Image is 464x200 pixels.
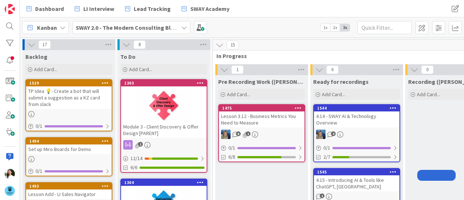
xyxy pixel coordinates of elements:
[314,111,399,127] div: 4.14 - SWAY AI & Technology Overview
[130,155,142,162] span: 12 / 14
[314,169,399,175] div: 1545
[121,154,207,163] div: 12/14
[219,105,304,127] div: 1475Lesson 3.12 - Business Metrics You Need to Measure
[26,183,112,189] div: 1493
[218,104,305,162] a: 1475Lesson 3.12 - Business Metrics You Need to MeasureMA0/16/8
[228,144,235,152] span: 0 / 1
[121,80,207,138] div: 1303Module 3 - Client Discovery & Offer Design [PARENT]
[5,169,15,179] img: AK
[26,183,112,199] div: 1493Lesson Add - LI Sales Navigator
[133,40,146,49] span: 8
[121,80,207,86] div: 1303
[314,169,399,191] div: 15454.15 - Introducing AI & Tools like ChatGPT, [GEOGRAPHIC_DATA]
[121,179,207,186] div: 1304
[219,111,304,127] div: Lesson 3.12 - Business Metrics You Need to Measure
[26,138,112,144] div: 1494
[36,167,42,175] span: 0 / 1
[177,2,234,15] a: SWAY Academy
[121,122,207,138] div: Module 3 - Client Discovery & Offer Design [PARENT]
[317,170,399,175] div: 1545
[120,79,207,173] a: 1303Module 3 - Client Discovery & Offer Design [PARENT]12/146/6
[326,65,339,74] span: 6
[320,24,330,31] span: 1x
[320,193,324,198] span: 1
[219,143,304,152] div: 0/1
[124,81,207,86] div: 1303
[323,144,330,152] span: 0 / 1
[130,164,137,171] span: 6/6
[26,138,112,154] div: 1494Set up Miro Boards for Demo
[38,40,51,49] span: 17
[228,153,235,161] span: 6/8
[314,105,399,127] div: 15444.14 - SWAY AI & Technology Overview
[417,91,440,98] span: Add Card...
[26,80,112,86] div: 1529
[134,4,171,13] span: Lead Tracking
[22,2,68,15] a: Dashboard
[323,153,330,161] span: 2/7
[316,130,326,139] img: MA
[70,2,119,15] a: LI Interview
[221,130,231,139] img: MA
[36,122,42,130] span: 0 / 1
[26,189,112,199] div: Lesson Add - LI Sales Navigator
[190,4,229,13] span: SWAY Academy
[120,53,136,60] span: To Do
[26,144,112,154] div: Set up Miro Boards for Demo
[222,106,304,111] div: 1475
[218,78,305,85] span: Pre Recording Work (Marina)
[313,78,369,85] span: Ready for recordings
[314,175,399,191] div: 4.15 - Introducing AI & Tools like ChatGPT, [GEOGRAPHIC_DATA]
[340,24,350,31] span: 3x
[219,130,304,139] div: MA
[129,66,152,73] span: Add Card...
[421,65,434,74] span: 0
[313,104,400,162] a: 15444.14 - SWAY AI & Technology OverviewMA0/12/7
[35,4,64,13] span: Dashboard
[322,91,345,98] span: Add Card...
[5,186,15,196] img: avatar
[317,106,399,111] div: 1544
[227,91,250,98] span: Add Card...
[357,21,412,34] input: Quick Filter...
[314,130,399,139] div: MA
[34,66,57,73] span: Add Card...
[29,81,112,86] div: 1529
[314,105,399,111] div: 1544
[138,142,143,147] span: 1
[25,79,112,131] a: 1529TP Idea 💡- Create a bot that will submit a suggestion as a KZ card from slack0/1
[25,137,112,176] a: 1494Set up Miro Boards for Demo0/1
[314,143,399,152] div: 0/1
[26,122,112,131] div: 0/1
[331,131,336,136] span: 4
[219,105,304,111] div: 1475
[5,4,15,14] img: Visit kanbanzone.com
[246,131,250,136] span: 1
[26,86,112,109] div: TP Idea 💡- Create a bot that will submit a suggestion as a KZ card from slack
[25,53,47,60] span: Backlog
[29,184,112,189] div: 1493
[76,24,190,31] b: SWAY 2.0 - The Modern Consulting Blueprint
[124,180,207,185] div: 1304
[227,41,239,49] span: 15
[37,23,57,32] span: Kanban
[29,139,112,144] div: 1494
[330,24,340,31] span: 2x
[236,131,241,136] span: 8
[121,2,175,15] a: Lead Tracking
[26,80,112,109] div: 1529TP Idea 💡- Create a bot that will submit a suggestion as a KZ card from slack
[231,65,244,74] span: 1
[26,167,112,176] div: 0/1
[83,4,114,13] span: LI Interview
